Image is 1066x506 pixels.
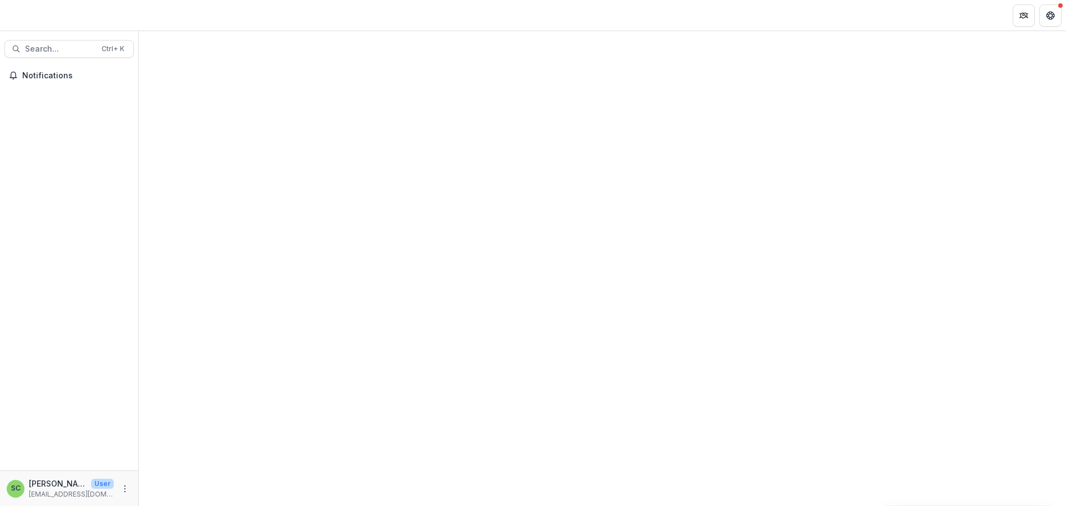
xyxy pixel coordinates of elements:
[1013,4,1035,27] button: Partners
[11,485,21,492] div: Sonia Cavalli
[1039,4,1062,27] button: Get Help
[91,479,114,489] p: User
[22,71,129,81] span: Notifications
[25,44,95,54] span: Search...
[4,40,134,58] button: Search...
[143,7,190,23] nav: breadcrumb
[4,67,134,84] button: Notifications
[118,482,132,495] button: More
[29,489,114,499] p: [EMAIL_ADDRESS][DOMAIN_NAME]
[29,478,87,489] p: [PERSON_NAME]
[99,43,127,55] div: Ctrl + K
